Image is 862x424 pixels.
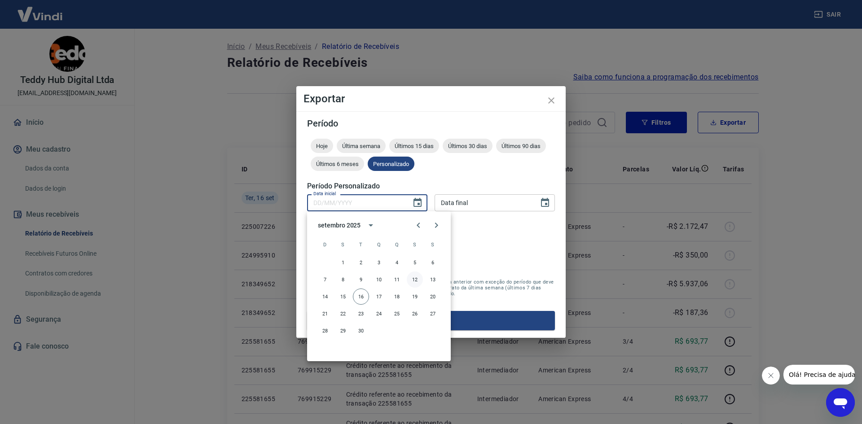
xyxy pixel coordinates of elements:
button: 10 [371,271,387,288]
button: 3 [371,254,387,271]
span: quinta-feira [389,236,405,254]
button: 21 [317,306,333,322]
button: 27 [425,306,441,322]
button: 2 [353,254,369,271]
span: Última semana [337,143,386,149]
div: Últimos 6 meses [311,157,364,171]
span: Últimos 90 dias [496,143,546,149]
button: 9 [353,271,369,288]
button: 1 [335,254,351,271]
iframe: Fechar mensagem [762,367,780,385]
input: DD/MM/YYYY [307,194,405,211]
button: 28 [317,323,333,339]
button: 7 [317,271,333,288]
button: 20 [425,288,441,305]
span: Personalizado [368,161,414,167]
h5: Período Personalizado [307,182,555,191]
div: Última semana [337,139,386,153]
iframe: Mensagem da empresa [783,365,855,385]
button: 13 [425,271,441,288]
span: Últimos 30 dias [443,143,493,149]
h4: Exportar [303,93,559,104]
label: Data inicial [313,190,336,197]
button: 15 [335,288,351,305]
button: 23 [353,306,369,322]
button: 17 [371,288,387,305]
button: 26 [407,306,423,322]
button: Choose date [536,194,554,212]
button: 29 [335,323,351,339]
button: 25 [389,306,405,322]
button: Previous month [409,216,427,234]
span: Olá! Precisa de ajuda? [5,6,75,13]
div: Últimos 15 dias [389,139,439,153]
button: 22 [335,306,351,322]
div: Personalizado [368,157,414,171]
button: 5 [407,254,423,271]
div: Últimos 90 dias [496,139,546,153]
div: setembro 2025 [318,221,361,230]
button: 16 [353,288,369,305]
button: 18 [389,288,405,305]
button: 8 [335,271,351,288]
button: close [541,90,562,111]
div: Últimos 30 dias [443,139,493,153]
button: 30 [353,323,369,339]
button: calendar view is open, switch to year view [363,218,378,233]
input: DD/MM/YYYY [435,194,532,211]
span: domingo [317,236,333,254]
iframe: Botão para abrir a janela de mensagens [826,388,855,417]
button: 11 [389,271,405,288]
div: Hoje [311,139,333,153]
button: Choose date [409,194,427,212]
span: quarta-feira [371,236,387,254]
span: sexta-feira [407,236,423,254]
button: Next month [427,216,445,234]
button: 6 [425,254,441,271]
button: 14 [317,288,333,305]
span: sábado [425,236,441,254]
button: 19 [407,288,423,305]
button: 12 [407,271,423,288]
span: Hoje [311,143,333,149]
span: segunda-feira [335,236,351,254]
h5: Período [307,119,555,128]
span: Últimos 15 dias [389,143,439,149]
span: Últimos 6 meses [311,161,364,167]
button: 4 [389,254,405,271]
span: terça-feira [353,236,369,254]
button: 24 [371,306,387,322]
